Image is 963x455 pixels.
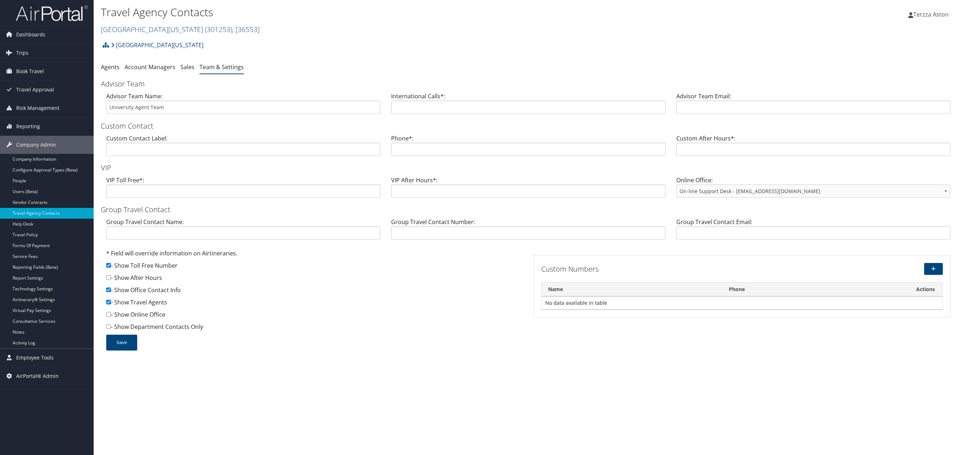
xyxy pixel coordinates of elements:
[16,62,44,80] span: Book Travel
[180,63,194,71] a: Sales
[16,44,28,62] span: Trips
[101,63,120,71] a: Agents
[101,134,386,162] div: Custom Contact Label:
[106,310,523,322] div: - Show Online Office
[386,218,671,245] div: Group Travel Contact Number:
[16,349,54,367] span: Employee Tools
[101,5,671,20] h1: Travel Agency Contacts
[386,92,671,120] div: International Calls*:
[111,38,203,52] a: [GEOGRAPHIC_DATA][US_STATE]
[16,117,40,135] span: Reporting
[671,176,956,204] div: Online Office:
[16,136,56,154] span: Company Admin
[541,264,807,274] h3: Custom Numbers
[200,63,244,71] a: Team & Settings
[205,24,232,34] span: ( 301253 )
[101,24,260,34] a: [GEOGRAPHIC_DATA][US_STATE]
[106,261,523,273] div: - Show Toll Free Number
[671,92,956,120] div: Advisor Team Email:
[16,81,54,99] span: Travel Approval
[16,367,59,385] span: AirPortal® Admin
[101,121,956,131] h3: Custom Contact
[106,335,137,351] button: Save
[125,63,175,71] a: Account Managers
[16,5,88,22] img: airportal-logo.png
[913,10,949,18] span: Terzza Aston
[101,79,956,89] h3: Advisor Team
[106,298,523,310] div: - Show Travel Agents
[106,249,523,261] div: * Field will override information on Airtineraries.
[671,218,956,245] div: Group Travel Contact Email:
[542,282,722,296] th: Name: activate to sort column descending
[101,205,956,215] h3: Group Travel Contact
[106,286,523,298] div: - Show Office Contact Info
[908,4,956,25] a: Terzza Aston
[386,134,671,162] div: Phone*:
[101,92,386,120] div: Advisor Team Name:
[909,282,942,296] th: Actions: activate to sort column ascending
[106,322,523,335] div: - Show Department Contacts Only
[542,296,942,309] td: No data available in table
[232,24,260,34] span: , [ 36553 ]
[722,282,909,296] th: Phone: activate to sort column ascending
[16,99,59,117] span: Risk Management
[16,26,45,44] span: Dashboards
[671,134,956,162] div: Custom After Hours*:
[106,273,523,286] div: - Show After Hours
[101,218,386,245] div: Group Travel Contact Name:
[101,163,956,173] h3: VIP
[101,176,386,204] div: VIP Toll Free*:
[386,176,671,204] div: VIP After Hours*:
